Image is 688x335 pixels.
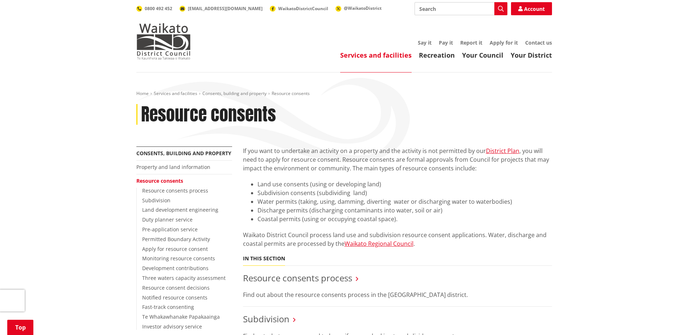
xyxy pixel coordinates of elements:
li: Water permits (taking, using, damming, diverting water or discharging water to waterbodies)​ [258,197,552,206]
a: Your District [511,51,552,59]
span: WaikatoDistrictCouncil [278,5,328,12]
a: Fast-track consenting [142,303,194,310]
a: Permitted Boundary Activity [142,236,210,243]
a: Top [7,320,33,335]
input: Search input [415,2,507,15]
span: @WaikatoDistrict [344,5,382,11]
a: Report it [460,39,482,46]
a: Consents, building and property [202,90,267,96]
a: Home [136,90,149,96]
a: Account [511,2,552,15]
li: Land use consents (using or developing land)​ [258,180,552,189]
p: Find out about the resource consents process in the [GEOGRAPHIC_DATA] district. [243,290,552,299]
li: Discharge permits (discharging contaminants into water, soil or air)​ [258,206,552,215]
a: Investor advisory service [142,323,202,330]
a: Resource consents process [243,272,352,284]
a: [EMAIL_ADDRESS][DOMAIN_NAME] [180,5,263,12]
a: Development contributions [142,265,209,272]
p: If you want to undertake an activity on a property and the activity is not permitted by our , you... [243,146,552,173]
a: 0800 492 452 [136,5,172,12]
a: Apply for resource consent [142,245,208,252]
a: Monitoring resource consents [142,255,215,262]
a: Subdivision [142,197,170,204]
a: Apply for it [490,39,518,46]
a: Say it [418,39,432,46]
a: Subdivision [243,313,289,325]
a: @WaikatoDistrict [335,5,382,11]
a: Resource consents process [142,187,208,194]
span: [EMAIL_ADDRESS][DOMAIN_NAME] [188,5,263,12]
a: Pre-application service [142,226,198,233]
span: 0800 492 452 [145,5,172,12]
a: WaikatoDistrictCouncil [270,5,328,12]
a: Recreation [419,51,455,59]
a: Land development engineering [142,206,218,213]
li: Coastal permits (using or occupying coastal space).​ [258,215,552,223]
a: Waikato Regional Council [345,240,413,248]
p: Waikato District Council process land use and subdivision resource consent applications. Water, d... [243,231,552,248]
img: Waikato District Council - Te Kaunihera aa Takiwaa o Waikato [136,23,191,59]
h5: In this section [243,256,285,262]
a: Three waters capacity assessment [142,274,226,281]
a: Notified resource consents [142,294,207,301]
h1: Resource consents [141,104,276,125]
a: Services and facilities [340,51,412,59]
a: District Plan [486,147,519,155]
a: Te Whakawhanake Papakaainga [142,313,220,320]
a: Your Council [462,51,503,59]
a: Property and land information [136,164,210,170]
span: Resource consents [272,90,310,96]
nav: breadcrumb [136,91,552,97]
a: Services and facilities [154,90,197,96]
a: Duty planner service [142,216,193,223]
li: Subdivision consents (subdividing land)​ [258,189,552,197]
a: Contact us [525,39,552,46]
a: Consents, building and property [136,150,231,157]
a: Resource consent decisions [142,284,210,291]
a: Pay it [439,39,453,46]
a: Resource consents [136,177,183,184]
